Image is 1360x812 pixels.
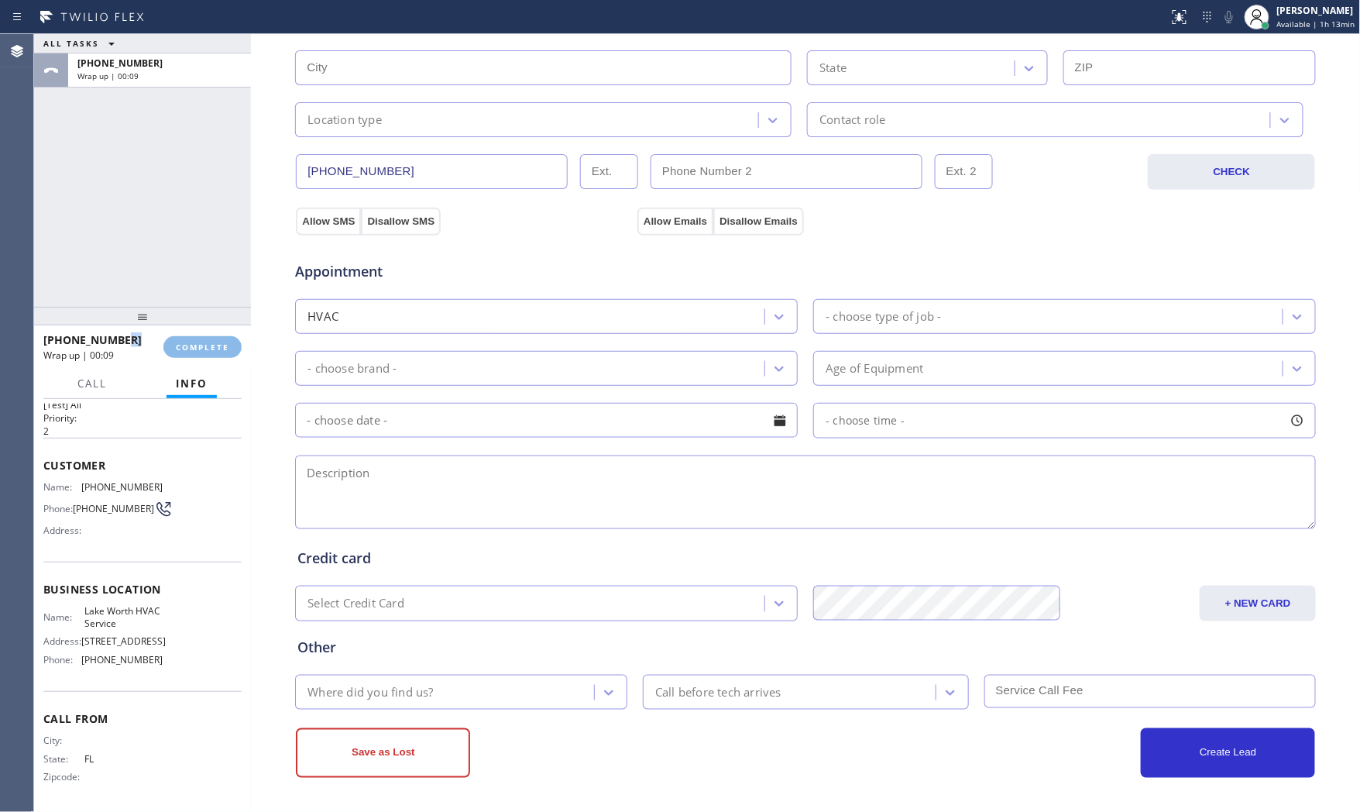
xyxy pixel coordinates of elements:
[167,369,217,399] button: Info
[1277,4,1355,17] div: [PERSON_NAME]
[43,753,84,765] span: State:
[826,413,905,428] span: - choose time -
[43,611,84,623] span: Name:
[43,411,242,425] h2: Priority:
[307,683,433,701] div: Where did you find us?
[43,503,73,514] span: Phone:
[43,654,81,666] span: Phone:
[43,398,242,411] p: [Test] All
[296,208,361,236] button: Allow SMS
[163,336,242,358] button: COMPLETE
[43,349,114,362] span: Wrap up | 00:09
[77,57,163,70] span: [PHONE_NUMBER]
[176,342,229,353] span: COMPLETE
[713,208,804,236] button: Disallow Emails
[1277,19,1355,29] span: Available | 1h 13min
[655,683,781,701] div: Call before tech arrives
[307,308,338,325] div: HVAC
[296,154,568,189] input: Phone Number
[826,360,923,377] div: Age of Equipment
[307,595,404,613] div: Select Credit Card
[84,605,162,629] span: Lake Worth HVAC Service
[34,34,130,53] button: ALL TASKS
[43,635,81,647] span: Address:
[81,635,166,647] span: [STREET_ADDRESS]
[307,360,397,377] div: - choose brand -
[307,111,382,129] div: Location type
[1141,728,1315,778] button: Create Lead
[43,771,84,783] span: Zipcode:
[1148,154,1315,190] button: CHECK
[295,261,634,282] span: Appointment
[77,71,139,81] span: Wrap up | 00:09
[580,154,638,189] input: Ext.
[295,403,798,438] input: - choose date -
[1200,586,1316,621] button: + NEW CARD
[43,425,242,438] p: 2
[73,503,154,514] span: [PHONE_NUMBER]
[81,481,163,493] span: [PHONE_NUMBER]
[296,728,470,778] button: Save as Lost
[43,582,242,597] span: Business location
[1063,50,1317,85] input: ZIP
[43,735,84,746] span: City:
[1218,6,1240,28] button: Mute
[297,548,1314,569] div: Credit card
[43,481,81,493] span: Name:
[68,369,116,399] button: Call
[826,308,941,325] div: - choose type of job -
[297,637,1314,658] div: Other
[81,654,163,666] span: [PHONE_NUMBER]
[43,525,84,536] span: Address:
[84,753,162,765] span: FL
[43,38,99,49] span: ALL TASKS
[935,154,993,189] input: Ext. 2
[43,332,142,347] span: [PHONE_NUMBER]
[176,377,208,391] span: Info
[819,111,885,129] div: Contact role
[819,59,847,77] div: State
[651,154,922,189] input: Phone Number 2
[295,50,792,85] input: City
[361,208,441,236] button: Disallow SMS
[43,458,242,473] span: Customer
[984,675,1317,708] input: Service Call Fee
[637,208,713,236] button: Allow Emails
[43,711,242,726] span: Call From
[77,377,107,391] span: Call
